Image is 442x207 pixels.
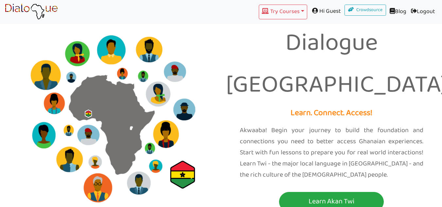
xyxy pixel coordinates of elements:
[226,106,437,120] p: Learn. Connect. Access!
[5,4,58,20] img: learn African language platform app
[226,23,437,106] p: Dialogue [GEOGRAPHIC_DATA]
[409,5,437,19] a: Logout
[386,5,409,19] a: Blog
[259,5,307,19] button: Try Courses
[307,5,345,18] span: Hi Guest
[240,125,424,181] p: Akwaaba! Begin your journey to build the foundation and connections you need to better access Gha...
[345,5,386,16] a: Crowdsource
